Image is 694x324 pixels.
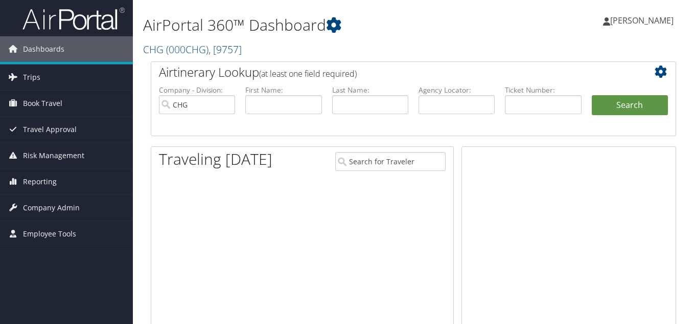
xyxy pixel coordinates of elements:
h1: AirPortal 360™ Dashboard [143,14,503,36]
a: [PERSON_NAME] [603,5,684,36]
label: Agency Locator: [419,85,495,95]
h2: Airtinerary Lookup [159,63,624,81]
span: [PERSON_NAME] [610,15,674,26]
label: Company - Division: [159,85,235,95]
span: Risk Management [23,143,84,168]
a: CHG [143,42,242,56]
span: Employee Tools [23,221,76,247]
button: Search [592,95,668,116]
label: Last Name: [332,85,408,95]
label: Ticket Number: [505,85,581,95]
span: (at least one field required) [259,68,357,79]
label: First Name: [245,85,321,95]
span: ( 000CHG ) [166,42,209,56]
img: airportal-logo.png [22,7,125,31]
span: Trips [23,64,40,90]
span: Company Admin [23,195,80,221]
span: Dashboards [23,36,64,62]
span: , [ 9757 ] [209,42,242,56]
span: Reporting [23,169,57,195]
input: Search for Traveler [335,152,446,171]
span: Travel Approval [23,117,77,142]
span: Book Travel [23,91,62,116]
h1: Traveling [DATE] [159,148,272,170]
